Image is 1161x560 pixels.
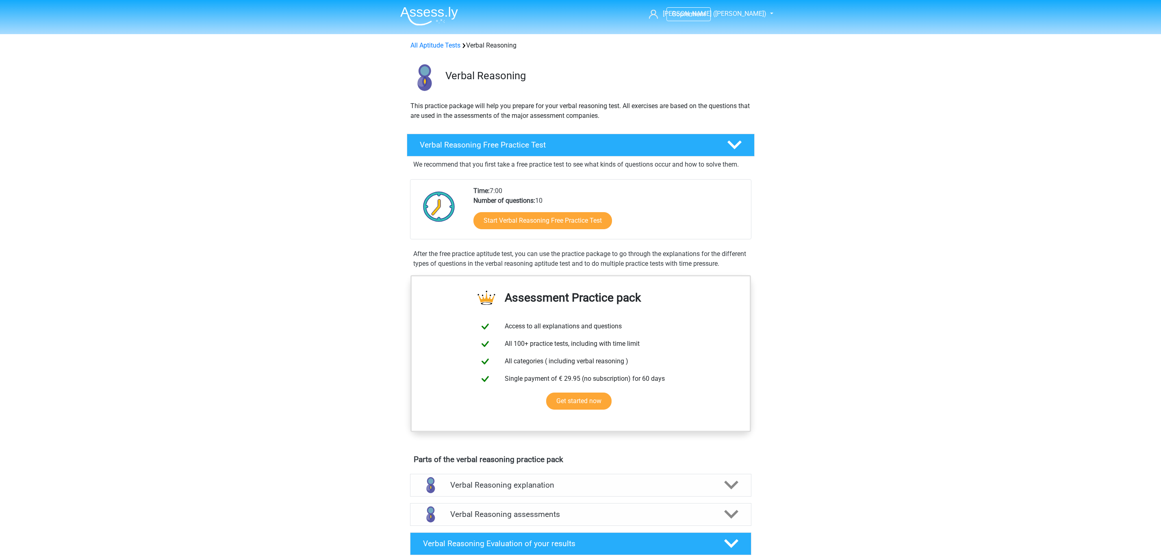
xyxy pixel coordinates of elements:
[450,510,711,519] h4: Verbal Reasoning assessments
[420,475,441,495] img: verbal reasoning explanations
[404,134,758,156] a: Verbal Reasoning Free Practice Test
[407,503,755,526] a: assessments Verbal Reasoning assessments
[646,9,767,19] a: [PERSON_NAME] ([PERSON_NAME])
[467,186,751,239] div: 7:00 10
[413,160,748,169] p: We recommend that you first take a free practice test to see what kinds of questions occur and ho...
[407,60,442,95] img: verbal reasoning
[419,186,460,227] img: Clock
[450,480,711,490] h4: Verbal Reasoning explanation
[667,9,710,20] a: Gopremium
[407,474,755,497] a: explanations Verbal Reasoning explanation
[672,10,680,18] span: Go
[473,187,490,195] b: Time:
[663,10,766,17] span: [PERSON_NAME] ([PERSON_NAME])
[423,539,711,548] h4: Verbal Reasoning Evaluation of your results
[410,41,460,49] a: All Aptitude Tests
[410,249,751,269] div: After the free practice aptitude test, you can use the practice package to go through the explana...
[410,101,751,121] p: This practice package will help you prepare for your verbal reasoning test. All exercises are bas...
[546,393,612,410] a: Get started now
[680,10,705,18] span: premium
[407,532,755,555] a: Verbal Reasoning Evaluation of your results
[420,504,441,525] img: verbal reasoning assessments
[414,455,748,464] h4: Parts of the verbal reasoning practice pack
[420,140,714,150] h4: Verbal Reasoning Free Practice Test
[445,69,748,82] h3: Verbal Reasoning
[473,197,535,204] b: Number of questions:
[407,41,754,50] div: Verbal Reasoning
[473,212,612,229] a: Start Verbal Reasoning Free Practice Test
[400,7,458,26] img: Assessly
